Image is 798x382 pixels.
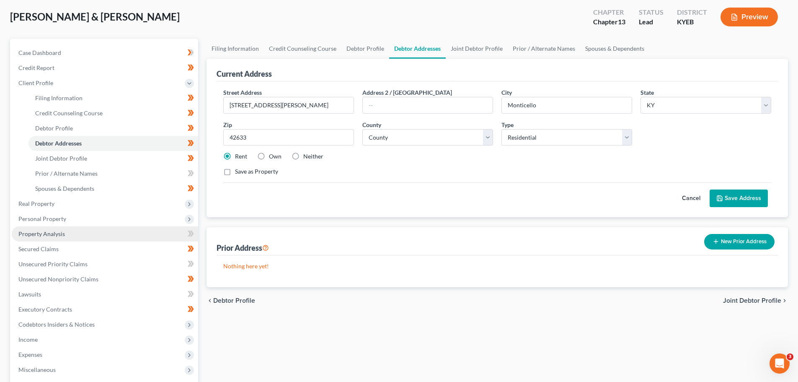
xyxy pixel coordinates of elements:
label: Address 2 / [GEOGRAPHIC_DATA] [362,88,452,97]
span: Spouses & Dependents [35,185,94,192]
label: Neither [303,152,323,161]
span: Unsecured Priority Claims [18,260,88,268]
label: Rent [235,152,247,161]
a: Joint Debtor Profile [446,39,508,59]
button: New Prior Address [704,234,775,249]
span: Zip [223,121,232,128]
span: Property Analysis [18,230,65,237]
a: Lawsuits [12,287,198,302]
div: Prior Address [217,243,269,253]
span: Personal Property [18,215,66,222]
a: Filing Information [28,91,198,106]
a: Unsecured Nonpriority Claims [12,272,198,287]
span: Joint Debtor Profile [35,155,87,162]
span: Secured Claims [18,245,59,252]
input: Enter street address [224,97,354,113]
button: chevron_left Debtor Profile [207,297,255,304]
span: Debtor Profile [213,297,255,304]
span: Expenses [18,351,42,358]
span: Lawsuits [18,291,41,298]
span: Debtor Profile [35,125,73,132]
span: [PERSON_NAME] & [PERSON_NAME] [10,10,180,23]
span: Executory Contracts [18,306,72,313]
span: Prior / Alternate Names [35,170,98,177]
a: Case Dashboard [12,45,198,60]
i: chevron_right [781,297,788,304]
div: District [677,8,707,17]
span: County [362,121,381,128]
a: Debtor Profile [341,39,389,59]
div: Status [639,8,664,17]
a: Debtor Addresses [28,136,198,151]
a: Debtor Profile [28,121,198,136]
span: Joint Debtor Profile [723,297,781,304]
input: -- [363,97,493,113]
input: Enter city... [502,97,632,113]
a: Prior / Alternate Names [28,166,198,181]
span: State [640,89,654,96]
div: Chapter [593,17,625,27]
span: Client Profile [18,79,53,86]
a: Debtor Addresses [389,39,446,59]
span: Codebtors Insiders & Notices [18,321,95,328]
i: chevron_left [207,297,213,304]
a: Credit Report [12,60,198,75]
p: Nothing here yet! [223,262,771,270]
a: Unsecured Priority Claims [12,257,198,272]
span: Credit Counseling Course [35,109,103,117]
button: Preview [721,8,778,26]
span: Filing Information [35,94,83,101]
div: Chapter [593,8,625,17]
a: Credit Counseling Course [28,106,198,121]
div: KYEB [677,17,707,27]
span: Credit Report [18,64,54,71]
span: Street Address [223,89,262,96]
span: Income [18,336,38,343]
a: Executory Contracts [12,302,198,317]
a: Prior / Alternate Names [508,39,580,59]
button: Cancel [673,190,710,207]
label: Own [269,152,281,161]
span: 3 [787,353,793,360]
button: Joint Debtor Profile chevron_right [723,297,788,304]
span: Unsecured Nonpriority Claims [18,275,98,283]
label: Save as Property [235,167,278,176]
input: XXXXX [223,129,354,146]
label: Type [501,120,514,129]
a: Filing Information [207,39,264,59]
span: City [501,89,512,96]
a: Credit Counseling Course [264,39,341,59]
button: Save Address [710,190,768,207]
span: Case Dashboard [18,49,61,56]
a: Secured Claims [12,242,198,257]
span: Miscellaneous [18,366,56,373]
iframe: Intercom live chat [770,353,790,374]
span: Debtor Addresses [35,140,82,147]
a: Spouses & Dependents [28,181,198,196]
div: Current Address [217,69,272,79]
span: 13 [618,18,625,26]
a: Spouses & Dependents [580,39,649,59]
a: Joint Debtor Profile [28,151,198,166]
a: Property Analysis [12,226,198,242]
span: Real Property [18,200,54,207]
div: Lead [639,17,664,27]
